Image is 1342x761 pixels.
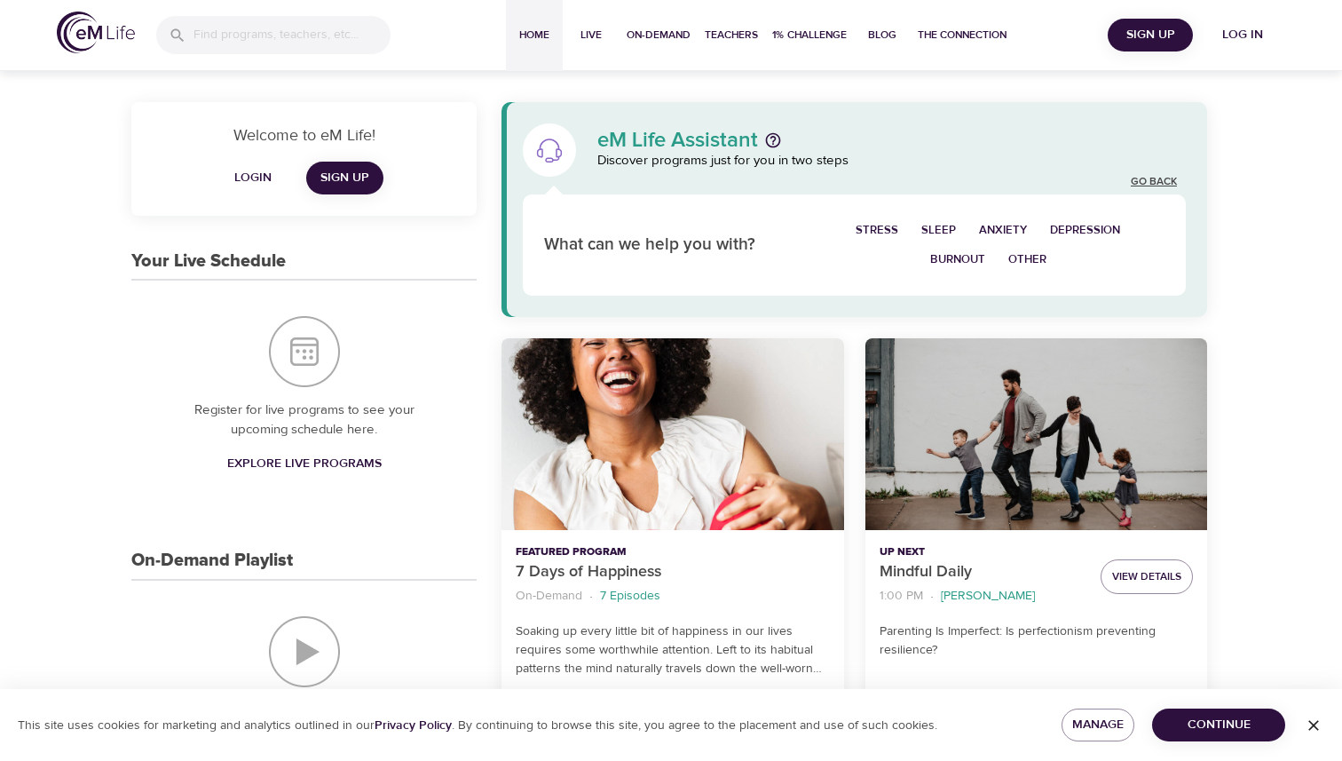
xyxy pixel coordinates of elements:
[844,216,910,245] button: Stress
[57,12,135,53] img: logo
[570,26,612,44] span: Live
[1008,250,1046,270] span: Other
[880,544,1086,560] p: Up Next
[225,162,281,194] button: Login
[589,584,593,608] li: ·
[1166,714,1271,736] span: Continue
[880,560,1086,584] p: Mindful Daily
[1152,709,1285,741] button: Continue
[220,448,389,480] a: Explore Live Programs
[772,26,847,44] span: 1% Challenge
[513,26,556,44] span: Home
[930,584,934,608] li: ·
[1112,567,1181,586] span: View Details
[535,136,564,164] img: eM Life Assistant
[1101,559,1193,594] button: View Details
[131,551,293,571] h3: On-Demand Playlist
[997,245,1058,274] button: Other
[880,622,1193,660] p: Parenting Is Imperfect: Is perfectionism preventing resilience?
[861,26,904,44] span: Blog
[979,220,1027,241] span: Anxiety
[918,26,1006,44] span: The Connection
[1062,709,1134,741] button: Manage
[597,151,1186,171] p: Discover programs just for you in two steps
[930,250,985,270] span: Burnout
[856,220,898,241] span: Stress
[306,162,383,194] a: Sign Up
[910,216,967,245] button: Sleep
[600,587,660,606] p: 7 Episodes
[1038,216,1132,245] button: Depression
[941,587,1035,606] p: [PERSON_NAME]
[1050,220,1120,241] span: Depression
[880,587,923,606] p: 1:00 PM
[627,26,691,44] span: On-Demand
[269,316,340,387] img: Your Live Schedule
[1076,714,1120,736] span: Manage
[544,233,790,258] p: What can we help you with?
[597,130,758,151] p: eM Life Assistant
[227,453,382,475] span: Explore Live Programs
[516,544,829,560] p: Featured Program
[705,26,758,44] span: Teachers
[153,123,455,147] p: Welcome to eM Life!
[167,400,441,440] p: Register for live programs to see your upcoming schedule here.
[865,338,1207,531] button: Mindful Daily
[375,717,452,733] a: Privacy Policy
[880,584,1086,608] nav: breadcrumb
[1108,19,1193,52] button: Sign Up
[516,584,829,608] nav: breadcrumb
[1115,24,1186,46] span: Sign Up
[1207,24,1278,46] span: Log in
[516,622,829,678] p: Soaking up every little bit of happiness in our lives requires some worthwhile attention. Left to...
[1131,175,1177,190] a: Go Back
[516,560,829,584] p: 7 Days of Happiness
[919,245,997,274] button: Burnout
[921,220,956,241] span: Sleep
[193,16,391,54] input: Find programs, teachers, etc...
[516,587,582,606] p: On-Demand
[131,251,286,272] h3: Your Live Schedule
[1200,19,1285,52] button: Log in
[967,216,1038,245] button: Anxiety
[232,167,274,189] span: Login
[501,338,843,531] button: 7 Days of Happiness
[269,616,340,687] img: On-Demand Playlist
[320,167,369,189] span: Sign Up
